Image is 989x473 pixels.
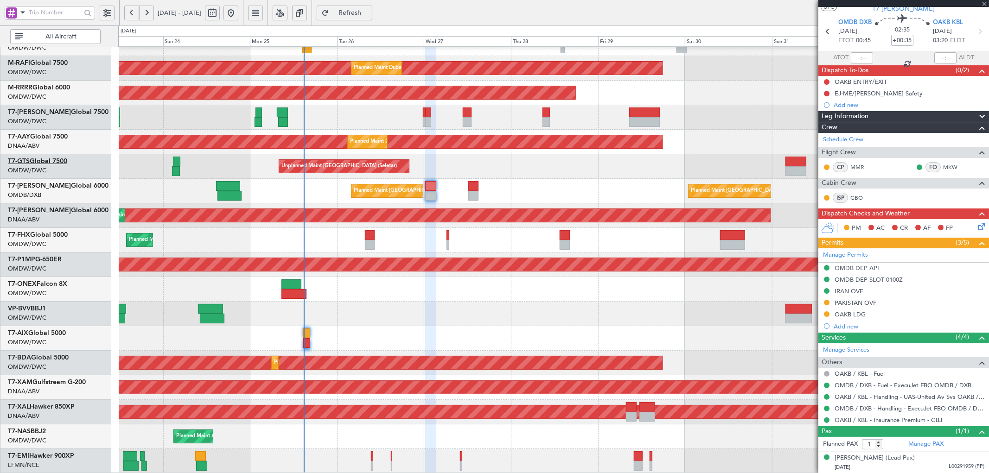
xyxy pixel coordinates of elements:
[354,61,445,75] div: Planned Maint Dubai (Al Maktoum Intl)
[946,224,953,233] span: FP
[833,162,848,172] div: CP
[950,36,965,45] span: ELDT
[833,53,849,63] span: ATOT
[835,89,923,97] div: EJ-ME/[PERSON_NAME] Safety
[822,122,837,133] span: Crew
[8,289,46,297] a: OMDW/DWC
[8,44,46,52] a: OMDW/DWC
[835,287,863,295] div: IRAN OVF
[8,379,86,385] a: T7-XAMGulfstream G-200
[8,256,62,263] a: T7-P1MPG-650ER
[833,193,848,203] div: ISP
[852,224,861,233] span: PM
[250,36,337,47] div: Mon 25
[8,256,35,263] span: T7-P1MP
[822,333,846,343] span: Services
[835,393,984,401] a: OAKB / KBL - Handling - UAS-United Av Svs OAKB / KBL
[8,265,46,273] a: OMDW/DWC
[823,346,869,355] a: Manage Services
[685,36,772,47] div: Sat 30
[823,251,868,260] a: Manage Permits
[8,305,46,312] a: VP-BVVBBJ1
[8,428,31,435] span: T7-NAS
[835,370,885,378] a: OAKB / KBL - Fuel
[317,6,372,20] button: Refresh
[956,332,969,342] span: (4/4)
[691,184,846,198] div: Planned Maint [GEOGRAPHIC_DATA] ([GEOGRAPHIC_DATA] Intl)
[835,299,876,307] div: PAKISTAN OVF
[8,133,68,140] a: T7-AAYGlobal 7500
[8,158,30,164] span: T7-GTS
[8,404,75,410] a: T7-XALHawker 850XP
[772,36,859,47] div: Sun 31
[8,461,39,469] a: LFMN/NCE
[8,354,31,361] span: T7-BDA
[8,379,32,385] span: T7-XAM
[76,36,163,47] div: Sat 23
[8,166,46,175] a: OMDW/DWC
[822,178,856,189] span: Cabin Crew
[8,183,71,189] span: T7-[PERSON_NAME]
[925,162,941,172] div: FO
[933,36,948,45] span: 03:20
[959,53,974,63] span: ALDT
[8,428,46,435] a: T7-NASBBJ2
[8,109,71,115] span: T7-[PERSON_NAME]
[873,4,935,13] span: T7-[PERSON_NAME]
[8,453,74,459] a: T7-EMIHawker 900XP
[8,183,108,189] a: T7-[PERSON_NAME]Global 6000
[956,238,969,247] span: (3/5)
[331,10,369,16] span: Refresh
[337,36,424,47] div: Tue 26
[838,27,857,36] span: [DATE]
[8,338,46,347] a: OMDW/DWC
[8,330,28,336] span: T7-AIX
[354,184,509,198] div: Planned Maint [GEOGRAPHIC_DATA] ([GEOGRAPHIC_DATA] Intl)
[163,36,250,47] div: Sun 24
[834,322,984,330] div: Add new
[8,281,37,287] span: T7-ONEX
[835,264,879,272] div: OMDB DEP API
[8,305,31,312] span: VP-BVV
[511,36,598,47] div: Thu 28
[8,84,32,91] span: M-RRRR
[8,60,30,66] span: M-RAFI
[822,426,832,437] span: Pax
[8,436,46,445] a: OMDW/DWC
[176,429,281,443] div: Planned Maint Abuja ([PERSON_NAME] Intl)
[856,36,871,45] span: 00:45
[923,224,931,233] span: AF
[895,25,910,35] span: 02:35
[822,208,910,219] span: Dispatch Checks and Weather
[598,36,685,47] div: Fri 29
[8,117,46,126] a: OMDW/DWC
[8,158,67,164] a: T7-GTSGlobal 7500
[835,404,984,412] a: OMDB / DXB - Handling - ExecuJet FBO OMDB / DXB
[835,310,866,318] div: OAKB LDG
[8,232,30,238] span: T7-FHX
[8,363,46,371] a: OMDW/DWC
[822,65,868,76] span: Dispatch To-Dos
[8,207,71,214] span: T7-[PERSON_NAME]
[8,133,30,140] span: T7-AAY
[850,163,871,171] a: MMR
[8,215,39,224] a: DNAA/ABV
[8,354,69,361] a: T7-BDAGlobal 5000
[158,9,201,17] span: [DATE] - [DATE]
[8,387,39,396] a: DNAA/ABV
[8,60,68,66] a: M-RAFIGlobal 7500
[129,233,275,247] div: Planned Maint [GEOGRAPHIC_DATA] ([GEOGRAPHIC_DATA])
[8,314,46,322] a: OMDW/DWC
[8,84,70,91] a: M-RRRRGlobal 6000
[274,356,365,370] div: Planned Maint Dubai (Al Maktoum Intl)
[835,78,887,86] div: OAKB ENTRY/EXIT
[956,426,969,436] span: (1/1)
[900,224,908,233] span: CR
[956,65,969,75] span: (0/2)
[838,36,854,45] span: ETOT
[838,18,872,27] span: OMDB DXB
[121,27,136,35] div: [DATE]
[908,440,944,449] a: Manage PAX
[8,453,29,459] span: T7-EMI
[876,224,885,233] span: AC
